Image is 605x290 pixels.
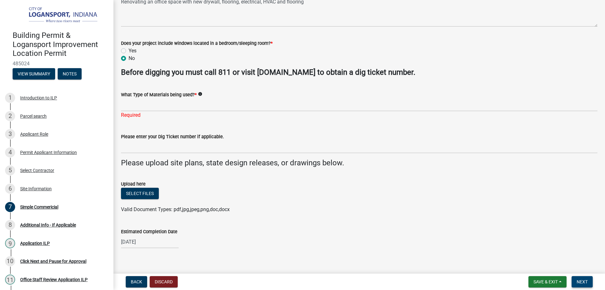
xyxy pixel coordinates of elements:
[126,276,147,287] button: Back
[5,275,15,285] div: 11
[121,230,177,234] label: Estimated Completion Date
[121,41,273,46] label: Does your project include windows located in a bedroom/sleeping room?
[20,168,54,173] div: Select Contractor
[572,276,593,287] button: Next
[58,72,82,77] wm-modal-confirm: Notes
[121,182,146,186] label: Upload here
[13,7,103,24] img: City of Logansport, Indiana
[528,276,567,287] button: Save & Exit
[20,259,86,263] div: Click Next and Pause for Approval
[121,111,597,119] div: Required
[20,277,88,282] div: Office Staff Review Application ILP
[5,238,15,248] div: 9
[5,111,15,121] div: 2
[20,205,58,209] div: Simple Commericial
[121,158,597,168] h4: Please upload site plans, state design releases, or drawings below.
[121,68,415,77] strong: Before digging you must call 811 or visit [DOMAIN_NAME] to obtain a dig ticket number.
[5,220,15,230] div: 8
[13,61,101,67] span: 485024
[121,235,179,248] input: mm/dd/yyyy
[533,279,558,284] span: Save & Exit
[5,184,15,194] div: 6
[577,279,588,284] span: Next
[129,55,135,62] label: No
[13,72,55,77] wm-modal-confirm: Summary
[121,188,159,199] button: Select files
[20,150,77,155] div: Permit Applicant Information
[150,276,178,287] button: Discard
[20,132,48,136] div: Applicant Role
[20,223,76,227] div: Additional Info - If Applicable
[5,93,15,103] div: 1
[5,202,15,212] div: 7
[13,68,55,80] button: View Summary
[58,68,82,80] button: Notes
[121,93,197,97] label: What Type of Materials being used?
[5,129,15,139] div: 3
[20,241,50,246] div: Application ILP
[20,186,52,191] div: Site Information
[5,256,15,266] div: 10
[20,96,57,100] div: Introduction to ILP
[5,147,15,157] div: 4
[13,31,108,58] h4: Building Permit & Logansport Improvement Location Permit
[198,92,202,96] i: info
[121,206,230,212] span: Valid Document Types: pdf,jpg,jpeg,png,doc,docx
[5,165,15,175] div: 5
[131,279,142,284] span: Back
[20,114,47,118] div: Parcel search
[121,135,224,139] label: Please enter your Dig Ticket number if applicable.
[129,47,136,55] label: Yes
